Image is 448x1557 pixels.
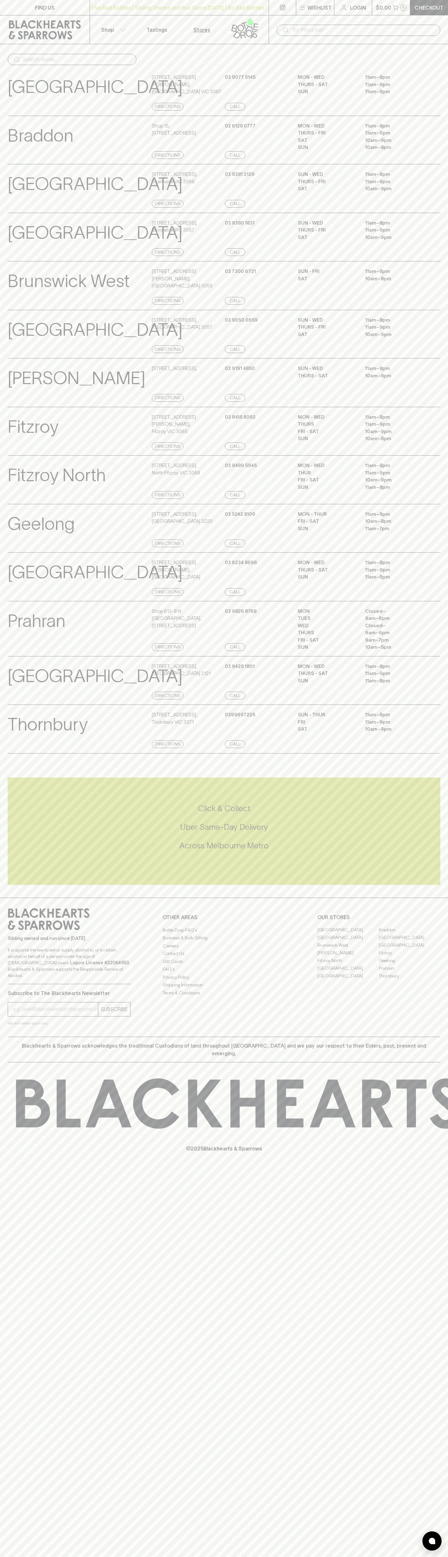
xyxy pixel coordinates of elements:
[8,268,130,294] p: Brunswick West
[225,74,256,81] p: 03 9077 5145
[225,414,256,421] p: 03 9415 8092
[365,324,423,331] p: 11am – 9pm
[298,644,355,651] p: SUN
[152,740,183,748] a: Directions
[365,663,423,670] p: 11am – 8pm
[365,608,423,615] p: Closed –
[152,462,200,476] p: [STREET_ADDRESS] , North Fitzroy VIC 3068
[152,103,183,111] a: Directions
[379,926,440,934] a: Braddon
[298,421,355,428] p: THURS
[8,74,183,100] p: [GEOGRAPHIC_DATA]
[8,663,183,689] p: [GEOGRAPHIC_DATA]
[152,711,197,726] p: [STREET_ADDRESS] , Thornbury VIC 3071
[35,4,55,12] p: FIND US
[317,926,379,934] a: [GEOGRAPHIC_DATA]
[298,74,355,81] p: MON - WED
[298,185,355,193] p: SAT
[152,365,197,372] p: [STREET_ADDRESS] ,
[415,4,444,12] p: Checkout
[298,677,355,685] p: SUN
[376,4,391,12] p: $0.00
[298,637,355,644] p: FRI - SAT
[379,942,440,949] a: [GEOGRAPHIC_DATA]
[365,469,423,477] p: 11am – 9pm
[317,942,379,949] a: Brunswick West
[225,740,245,748] a: Call
[152,491,183,499] a: Directions
[298,629,355,637] p: THURS
[152,122,196,137] p: Shop 15 , [STREET_ADDRESS]
[365,476,423,484] p: 10am – 9pm
[298,469,355,477] p: THUR
[298,365,355,372] p: SUN - WED
[365,615,423,622] p: 9am – 6pm
[298,566,355,574] p: THURS - SAT
[152,588,183,596] a: Directions
[298,573,355,581] p: SUN
[350,4,366,12] p: Login
[70,960,129,965] strong: Liquor License #32064953
[225,643,245,651] a: Call
[317,965,379,972] a: [GEOGRAPHIC_DATA]
[365,227,423,234] p: 11am – 9pm
[152,248,183,256] a: Directions
[152,171,197,185] p: [STREET_ADDRESS] , Brunswick VIC 3056
[365,435,423,442] p: 10am – 8pm
[298,518,355,525] p: FRI - SAT
[152,540,183,547] a: Directions
[298,414,355,421] p: MON - WED
[225,248,245,256] a: Call
[225,491,245,499] a: Call
[298,275,355,283] p: SAT
[152,200,183,208] a: Directions
[365,219,423,227] p: 11am – 8pm
[298,171,355,178] p: SUN - WED
[298,234,355,241] p: SAT
[225,317,258,324] p: 03 9050 0659
[365,719,423,726] p: 11am – 9pm
[365,74,423,81] p: 11am – 8pm
[402,6,404,9] p: 0
[8,989,131,997] p: Subscribe to The Blackhearts Newsletter
[163,934,286,942] a: Business & Bulk Gifting
[152,317,212,331] p: [STREET_ADDRESS] , [GEOGRAPHIC_DATA] 3057
[379,965,440,972] a: Prahran
[8,171,183,197] p: [GEOGRAPHIC_DATA]
[225,588,245,596] a: Call
[298,324,355,331] p: THURS - FRI
[152,219,197,234] p: [STREET_ADDRESS] , Brunswick VIC 3057
[298,268,355,275] p: SUN - FRI
[225,200,245,208] a: Call
[8,559,183,586] p: [GEOGRAPHIC_DATA]
[23,54,131,65] input: Search stores
[163,913,286,921] p: OTHER AREAS
[225,345,245,353] a: Call
[365,185,423,193] p: 10am – 9pm
[13,1004,98,1014] input: e.g. jane@blackheartsandsparrows.com.au
[152,511,213,525] p: [STREET_ADDRESS] , [GEOGRAPHIC_DATA] 3220
[365,726,423,733] p: 10am – 9pm
[379,957,440,965] a: Geelong
[225,122,256,130] p: 02 6128 0777
[152,643,183,651] a: Directions
[365,268,423,275] p: 11am – 8pm
[225,268,256,275] p: 03 7300 6721
[298,122,355,130] p: MON - WED
[8,803,440,814] h5: Click & Collect
[225,151,245,159] a: Call
[298,178,355,185] p: THURS - FRI
[163,966,286,973] a: FAQ's
[90,15,135,44] button: Shop
[298,670,355,677] p: THURS - SAT
[317,957,379,965] a: Fitzroy North
[225,540,245,547] a: Call
[193,26,210,34] p: Stores
[163,942,286,950] a: Careers
[365,573,423,581] p: 11am – 8pm
[8,365,145,391] p: [PERSON_NAME]
[152,151,183,159] a: Directions
[365,644,423,651] p: 10am – 5pm
[152,297,183,305] a: Directions
[163,981,286,989] a: Shipping Information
